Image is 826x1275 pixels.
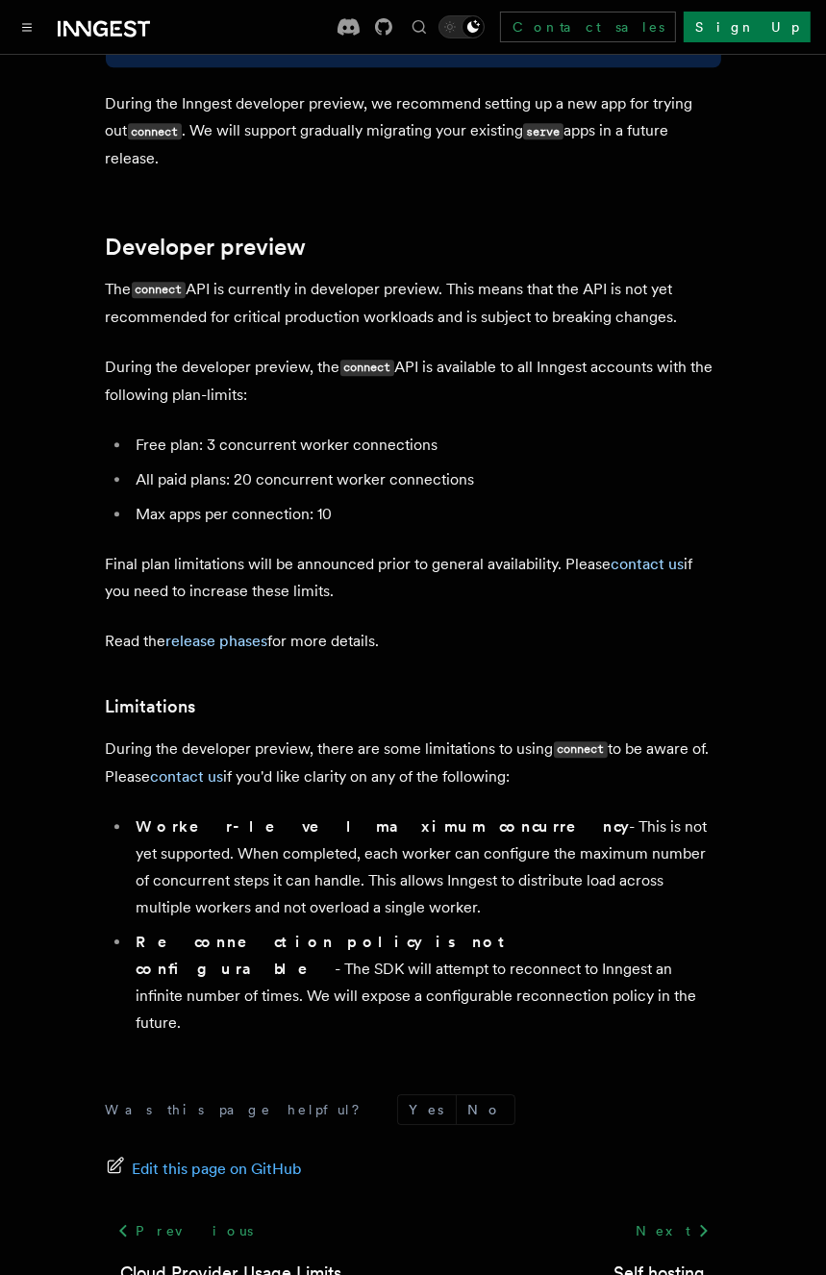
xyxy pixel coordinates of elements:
[106,354,721,409] p: During the developer preview, the API is available to all Inngest accounts with the following pla...
[132,282,186,298] code: connect
[106,1156,303,1183] a: Edit this page on GitHub
[612,555,685,573] a: contact us
[457,1095,514,1124] button: No
[340,360,394,376] code: connect
[137,817,630,836] strong: Worker-level maximum concurrency
[131,501,721,528] li: Max apps per connection: 10
[106,276,721,331] p: The API is currently in developer preview. This means that the API is not yet recommended for cri...
[128,123,182,139] code: connect
[151,767,224,786] a: contact us
[624,1213,721,1248] a: Next
[106,1100,374,1119] p: Was this page helpful?
[398,1095,456,1124] button: Yes
[500,12,676,42] a: Contact sales
[408,15,431,38] button: Find something...
[131,813,721,921] li: - This is not yet supported. When completed, each worker can configure the maximum number of conc...
[106,1213,264,1248] a: Previous
[133,1156,303,1183] span: Edit this page on GitHub
[554,741,608,758] code: connect
[523,123,563,139] code: serve
[106,234,307,261] a: Developer preview
[106,736,721,790] p: During the developer preview, there are some limitations to using to be aware of. Please if you'd...
[684,12,811,42] a: Sign Up
[137,933,513,978] strong: Reconnection policy is not configurable
[106,693,196,720] a: Limitations
[438,15,485,38] button: Toggle dark mode
[106,90,721,172] p: During the Inngest developer preview, we recommend setting up a new app for trying out . We will ...
[131,432,721,459] li: Free plan: 3 concurrent worker connections
[131,466,721,493] li: All paid plans: 20 concurrent worker connections
[166,632,268,650] a: release phases
[106,628,721,655] p: Read the for more details.
[15,15,38,38] button: Toggle navigation
[106,551,721,605] p: Final plan limitations will be announced prior to general availability. Please if you need to inc...
[131,929,721,1037] li: - The SDK will attempt to reconnect to Inngest an infinite number of times. We will expose a conf...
